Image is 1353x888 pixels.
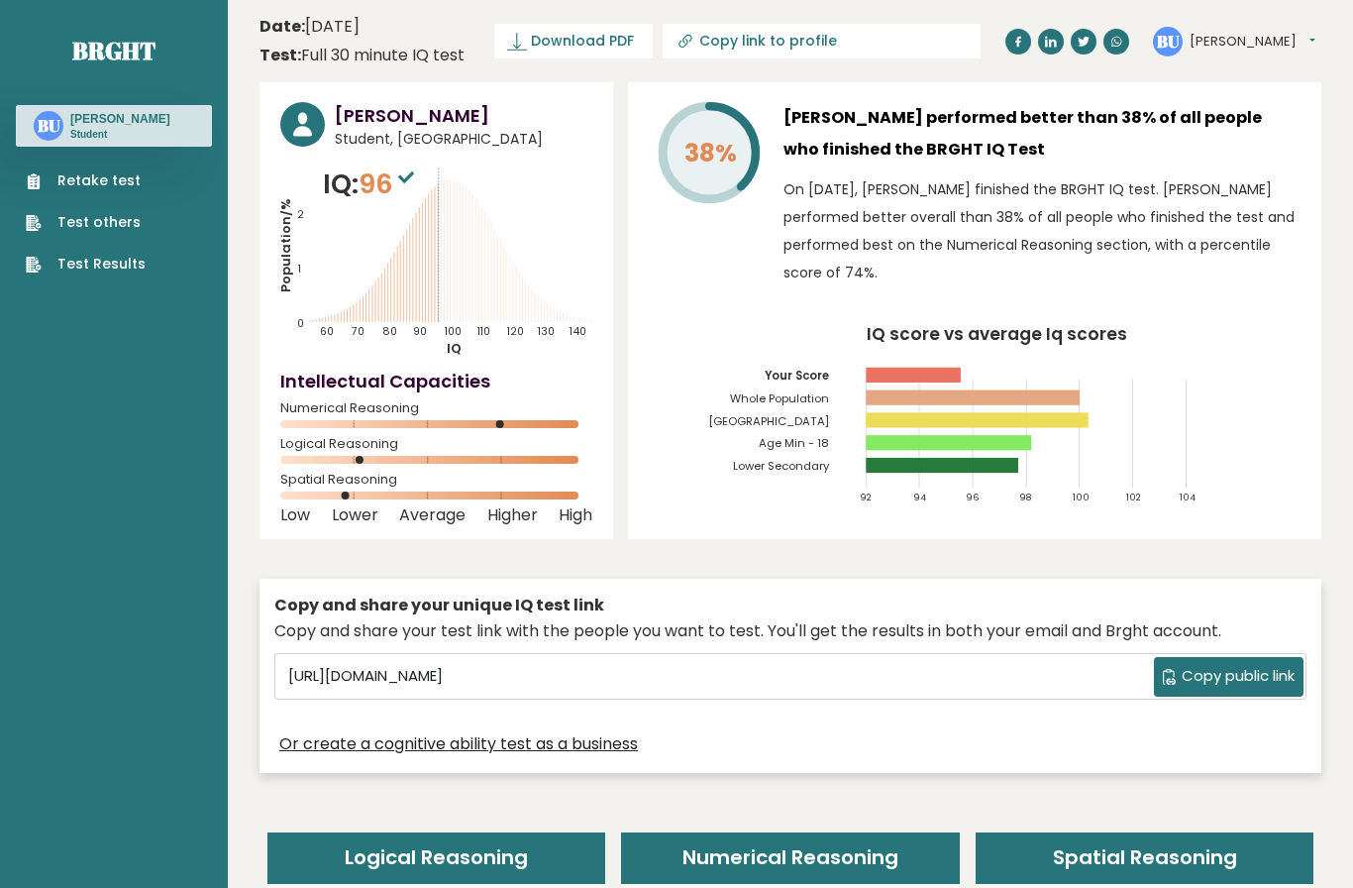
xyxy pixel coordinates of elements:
[260,44,465,67] div: Full 30 minute IQ test
[26,170,146,191] a: Retake test
[72,35,156,66] a: Brght
[335,129,592,150] span: Student, [GEOGRAPHIC_DATA]
[1190,32,1315,52] button: [PERSON_NAME]
[487,511,538,519] span: Higher
[621,832,960,884] header: Numerical Reasoning
[708,413,829,429] tspan: [GEOGRAPHIC_DATA]
[1157,29,1180,52] text: BU
[783,102,1301,166] h3: [PERSON_NAME] performed better than 38% of all people who finished the BRGHT IQ Test
[70,128,170,142] p: Student
[274,594,1306,617] div: Copy and share your unique IQ test link
[320,324,334,339] tspan: 60
[1019,491,1032,503] tspan: 98
[297,316,304,331] tspan: 0
[531,31,634,52] span: Download PDF
[494,24,653,58] a: Download PDF
[276,198,295,292] tspan: Population/%
[399,511,466,519] span: Average
[359,166,419,202] span: 96
[783,175,1301,286] p: On [DATE], [PERSON_NAME] finished the BRGHT IQ test. [PERSON_NAME] performed better overall than ...
[335,102,592,129] h3: [PERSON_NAME]
[733,458,830,474] tspan: Lower Secondary
[967,491,981,503] tspan: 96
[279,732,638,756] a: Or create a cognitive ability test as a business
[765,368,829,384] tspan: Your Score
[280,440,592,448] span: Logical Reasoning
[413,324,427,339] tspan: 90
[332,511,378,519] span: Lower
[1126,491,1141,503] tspan: 102
[684,136,737,170] tspan: 38%
[860,491,872,503] tspan: 92
[537,324,555,339] tspan: 130
[280,476,592,484] span: Spatial Reasoning
[267,832,606,884] header: Logical Reasoning
[382,324,397,339] tspan: 80
[1073,491,1090,503] tspan: 100
[260,15,360,39] time: [DATE]
[297,208,304,223] tspan: 2
[351,324,364,339] tspan: 70
[476,324,490,339] tspan: 110
[444,324,462,339] tspan: 100
[759,435,829,451] tspan: Age Min - 18
[70,111,170,127] h3: [PERSON_NAME]
[559,511,592,519] span: High
[323,165,419,204] p: IQ:
[506,324,524,339] tspan: 120
[260,15,305,38] b: Date:
[26,254,146,275] a: Test Results
[26,212,146,233] a: Test others
[38,114,60,137] text: BU
[260,44,301,66] b: Test:
[730,390,829,406] tspan: Whole Population
[274,619,1306,643] div: Copy and share your test link with the people you want to test. You'll get the results in both yo...
[913,491,926,503] tspan: 94
[976,832,1314,884] header: Spatial Reasoning
[448,339,463,358] tspan: IQ
[1154,657,1303,697] button: Copy public link
[1182,665,1295,688] span: Copy public link
[280,404,592,412] span: Numerical Reasoning
[280,511,310,519] span: Low
[569,324,586,339] tspan: 140
[297,262,301,277] tspan: 1
[280,368,592,394] h4: Intellectual Capacities
[1180,491,1196,503] tspan: 104
[868,322,1128,346] tspan: IQ score vs average Iq scores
